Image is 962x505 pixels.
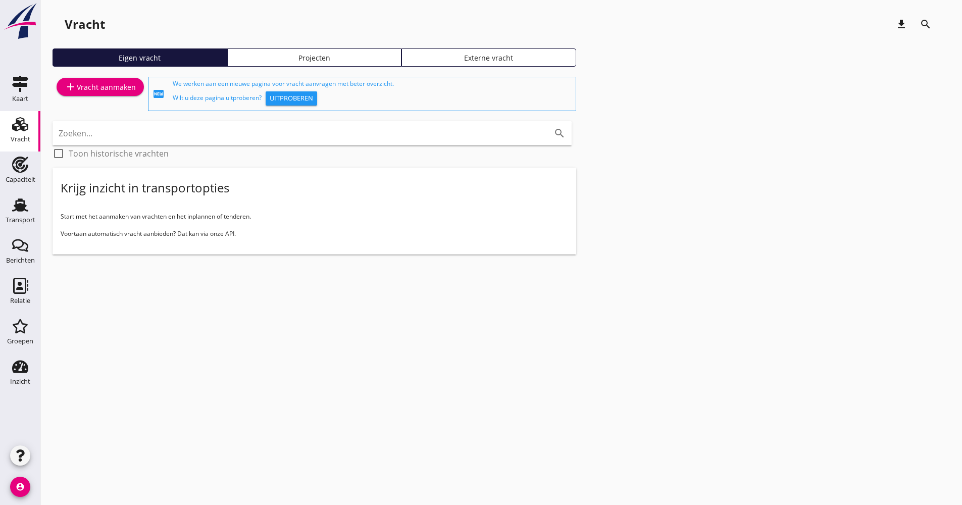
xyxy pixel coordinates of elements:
[895,18,907,30] i: download
[2,3,38,40] img: logo-small.a267ee39.svg
[401,48,576,67] a: Externe vracht
[6,176,35,183] div: Capaciteit
[920,18,932,30] i: search
[553,127,566,139] i: search
[10,477,30,497] i: account_circle
[61,180,229,196] div: Krijg inzicht in transportopties
[6,217,35,223] div: Transport
[270,93,313,104] div: Uitproberen
[61,212,568,221] p: Start met het aanmaken van vrachten en het inplannen of tenderen.
[6,257,35,264] div: Berichten
[57,53,223,63] div: Eigen vracht
[65,16,105,32] div: Vracht
[10,297,30,304] div: Relatie
[232,53,397,63] div: Projecten
[7,338,33,344] div: Groepen
[65,81,77,93] i: add
[173,79,572,109] div: We werken aan een nieuwe pagina voor vracht aanvragen met beter overzicht. Wilt u deze pagina uit...
[11,136,30,142] div: Vracht
[69,148,169,159] label: Toon historische vrachten
[227,48,402,67] a: Projecten
[53,48,227,67] a: Eigen vracht
[266,91,317,106] button: Uitproberen
[153,88,165,100] i: fiber_new
[59,125,537,141] input: Zoeken...
[61,229,568,238] p: Voortaan automatisch vracht aanbieden? Dat kan via onze API.
[406,53,572,63] div: Externe vracht
[10,378,30,385] div: Inzicht
[12,95,28,102] div: Kaart
[65,81,136,93] div: Vracht aanmaken
[57,78,144,96] a: Vracht aanmaken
